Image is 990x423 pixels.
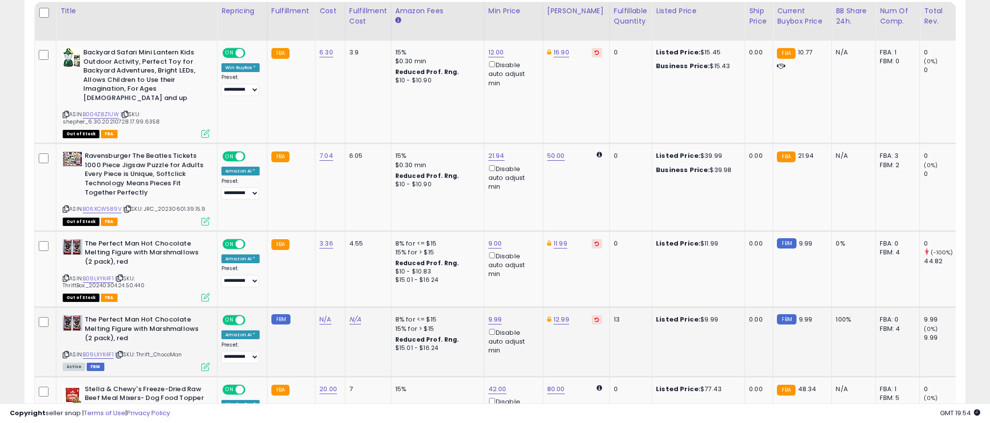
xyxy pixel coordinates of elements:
[63,294,99,302] span: All listings that are currently out of stock and unavailable for purchase on Amazon
[115,350,182,358] span: | SKU: Thrift_ChocoMan
[223,152,236,161] span: ON
[614,239,644,248] div: 0
[63,239,210,301] div: ASIN:
[614,6,648,26] div: Fulfillable Quantity
[880,57,912,66] div: FBM: 0
[880,151,912,160] div: FBA: 3
[63,315,82,331] img: 515my40rS4L._SL40_.jpg
[836,6,871,26] div: BB Share 24h.
[554,239,567,249] a: 11.99
[488,163,535,192] div: Disable auto adjust min
[395,68,459,76] b: Reduced Prof. Rng.
[749,151,765,160] div: 0.00
[63,218,99,226] span: All listings that are currently out of stock and unavailable for purchase on Amazon
[10,408,46,418] strong: Copyright
[924,151,964,160] div: 0
[488,327,535,355] div: Disable auto adjust min
[63,151,210,224] div: ASIN:
[271,48,290,59] small: FBA
[777,151,795,162] small: FBA
[221,74,260,96] div: Preset:
[271,314,290,324] small: FBM
[488,239,502,249] a: 9.00
[85,151,204,199] b: Ravensburger The Beatles Tickets 1000 Piece Jigsaw Puzzle for Adults Every Piece is Unique, Softc...
[799,239,813,248] span: 9.99
[395,57,477,66] div: $0.30 min
[395,172,459,180] b: Reduced Prof. Rng.
[656,48,737,57] div: $15.45
[319,48,333,57] a: 6.30
[395,180,477,189] div: $10 - $10.90
[656,384,700,394] b: Listed Price:
[221,265,260,287] div: Preset:
[777,6,827,26] div: Current Buybox Price
[63,239,82,255] img: 515my40rS4L._SL40_.jpg
[87,363,104,371] span: FBM
[488,250,535,279] div: Disable auto adjust min
[395,335,459,344] b: Reduced Prof. Rng.
[395,48,477,57] div: 15%
[749,239,765,248] div: 0.00
[244,152,260,161] span: OFF
[395,76,477,85] div: $10 - $10.90
[547,151,565,161] a: 50.00
[101,218,118,226] span: FBA
[101,130,118,138] span: FBA
[271,385,290,396] small: FBA
[488,6,539,16] div: Min Price
[349,385,384,394] div: 7
[395,16,401,25] small: Amazon Fees.
[836,48,868,57] div: N/A
[488,315,502,324] a: 9.99
[836,315,868,324] div: 100%
[223,49,236,57] span: ON
[940,408,980,418] span: 2025-09-11 19:54 GMT
[924,385,964,394] div: 0
[880,248,912,257] div: FBM: 4
[63,274,145,289] span: | SKU: ThriftBox_20240304.24.50.440
[223,316,236,324] span: ON
[656,315,700,324] b: Listed Price:
[836,239,868,248] div: 0%
[83,110,119,119] a: B004Z8Z1UW
[85,315,204,345] b: The Perfect Man Hot Chocolate Melting Figure with Marshmallows (2 pack), red
[798,384,817,394] span: 48.34
[614,151,644,160] div: 0
[656,6,741,16] div: Listed Price
[656,62,737,71] div: $15.43
[271,151,290,162] small: FBA
[614,48,644,57] div: 0
[63,151,82,167] img: 61O7QYSmW7L._SL40_.jpg
[349,151,384,160] div: 6.05
[554,315,569,324] a: 12.99
[221,330,260,339] div: Amazon AI *
[395,315,477,324] div: 8% for <= $15
[83,274,114,283] a: B09LXYK4F1
[547,6,605,16] div: [PERSON_NAME]
[777,385,795,396] small: FBA
[656,165,710,174] b: Business Price:
[880,161,912,170] div: FBM: 2
[221,342,260,364] div: Preset:
[63,110,160,125] span: | SKU: shepher_6.30.20210728.17.99.6358
[836,385,868,394] div: N/A
[488,151,505,161] a: 21.94
[63,363,85,371] span: All listings currently available for purchase on Amazon
[924,161,938,169] small: (0%)
[656,239,737,248] div: $11.99
[395,324,477,333] div: 15% for > $15
[63,385,82,404] img: 511ATqvq7QL._SL40_.jpg
[924,170,964,178] div: 0
[123,205,206,213] span: | SKU: JRC_20230601.39.15.9
[63,315,210,370] div: ASIN:
[614,385,644,394] div: 0
[63,48,210,137] div: ASIN:
[244,316,260,324] span: OFF
[656,166,737,174] div: $39.98
[221,167,260,175] div: Amazon AI *
[924,257,964,266] div: 44.82
[656,239,700,248] b: Listed Price:
[349,48,384,57] div: 3.9
[547,384,565,394] a: 80.00
[85,239,204,269] b: The Perfect Man Hot Chocolate Melting Figure with Marshmallows (2 pack), red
